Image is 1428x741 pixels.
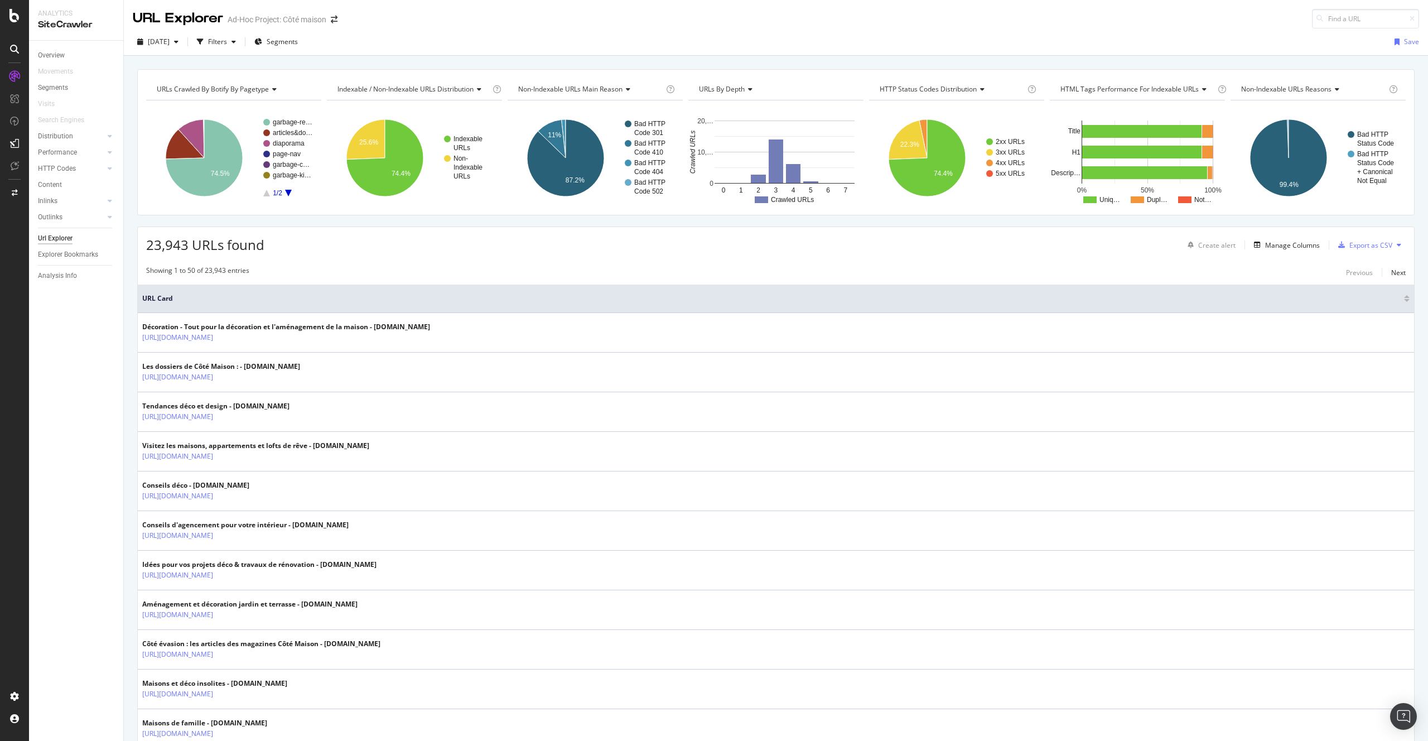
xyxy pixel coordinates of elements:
[900,141,919,148] text: 22.3%
[273,139,305,147] text: diaporama
[38,114,84,126] div: Search Engines
[1404,37,1419,46] div: Save
[1050,109,1225,206] svg: A chart.
[792,186,795,194] text: 4
[142,293,1401,304] span: URL Card
[267,37,298,46] span: Segments
[697,117,713,125] text: 20,…
[211,170,230,177] text: 74.5%
[1198,240,1236,250] div: Create alert
[38,211,104,223] a: Outlinks
[454,155,468,162] text: Non-
[756,186,760,194] text: 2
[142,480,249,490] div: Conseils déco - [DOMAIN_NAME]
[192,33,240,51] button: Filters
[38,211,62,223] div: Outlinks
[273,118,312,126] text: garbage-re…
[208,37,227,46] div: Filters
[250,33,302,51] button: Segments
[331,16,337,23] div: arrow-right-arrow-left
[38,249,98,261] div: Explorer Bookmarks
[142,490,213,502] a: [URL][DOMAIN_NAME]
[38,195,104,207] a: Inlinks
[1183,236,1236,254] button: Create alert
[634,187,663,195] text: Code 502
[38,82,115,94] a: Segments
[38,131,104,142] a: Distribution
[38,131,73,142] div: Distribution
[1280,181,1299,189] text: 99.4%
[880,84,977,94] span: HTTP Status Codes Distribution
[273,150,301,158] text: page-nav
[155,80,311,98] h4: URLs Crawled By Botify By pagetype
[148,37,170,46] span: 2025 Sep. 16th
[38,249,115,261] a: Explorer Bookmarks
[697,80,853,98] h4: URLs by Depth
[142,728,213,739] a: [URL][DOMAIN_NAME]
[142,599,358,609] div: Aménagement et décoration jardin et terrasse - [DOMAIN_NAME]
[142,718,267,728] div: Maisons de famille - [DOMAIN_NAME]
[518,84,623,94] span: Non-Indexable URLs Main Reason
[1077,186,1087,194] text: 0%
[689,131,697,174] text: Crawled URLs
[1068,127,1081,135] text: Title
[634,129,663,137] text: Code 301
[38,82,68,94] div: Segments
[142,451,213,462] a: [URL][DOMAIN_NAME]
[142,362,300,372] div: Les dossiers de Côté Maison : - [DOMAIN_NAME]
[359,138,378,146] text: 25.6%
[1357,150,1388,158] text: Bad HTTP
[142,689,213,700] a: [URL][DOMAIN_NAME]
[38,50,115,61] a: Overview
[133,9,223,28] div: URL Explorer
[146,109,321,206] svg: A chart.
[869,109,1044,206] svg: A chart.
[454,144,470,152] text: URLs
[1357,177,1387,185] text: Not Equal
[335,80,490,98] h4: Indexable / Non-Indexable URLs Distribution
[38,179,62,191] div: Content
[142,520,349,530] div: Conseils d'agencement pour votre intérieur - [DOMAIN_NAME]
[273,161,310,169] text: garbage-c…
[38,270,77,282] div: Analysis Info
[996,138,1025,146] text: 2xx URLs
[142,322,430,332] div: Décoration - Tout pour la décoration et l'aménagement de la maison - [DOMAIN_NAME]
[1141,186,1154,194] text: 50%
[273,171,311,179] text: garbage-ki…
[1346,266,1373,279] button: Previous
[710,180,713,187] text: 0
[327,109,502,206] svg: A chart.
[996,148,1025,156] text: 3xx URLs
[454,163,483,171] text: Indexable
[38,9,114,18] div: Analytics
[38,233,115,244] a: Url Explorer
[146,235,264,254] span: 23,943 URLs found
[38,179,115,191] a: Content
[337,84,474,94] span: Indexable / Non-Indexable URLs distribution
[1058,80,1215,98] h4: HTML Tags Performance for Indexable URLs
[934,170,953,177] text: 74.4%
[699,84,745,94] span: URLs by Depth
[722,186,726,194] text: 0
[38,98,55,110] div: Visits
[1391,266,1406,279] button: Next
[133,33,183,51] button: [DATE]
[1390,33,1419,51] button: Save
[142,639,380,649] div: Côté évasion : les articles des magazines Côté Maison - [DOMAIN_NAME]
[877,80,1025,98] h4: HTTP Status Codes Distribution
[38,50,65,61] div: Overview
[1391,268,1406,277] div: Next
[228,14,326,25] div: Ad-Hoc Project: Côté maison
[1265,240,1320,250] div: Manage Columns
[1249,238,1320,252] button: Manage Columns
[142,679,287,689] div: Maisons et déco insolites - [DOMAIN_NAME]
[392,170,411,177] text: 74.4%
[142,332,213,343] a: [URL][DOMAIN_NAME]
[1312,9,1419,28] input: Find a URL
[634,159,665,167] text: Bad HTTP
[38,163,76,175] div: HTTP Codes
[688,109,863,206] svg: A chart.
[454,172,470,180] text: URLs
